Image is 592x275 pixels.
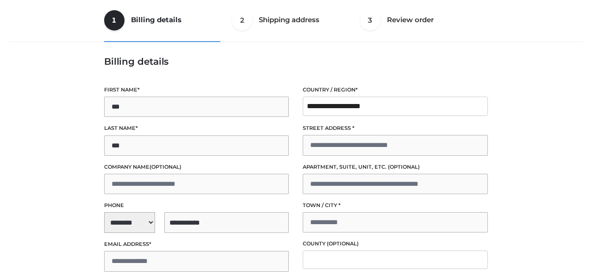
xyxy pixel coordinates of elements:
[303,163,488,171] label: Apartment, suite, unit, etc.
[303,86,488,94] label: Country / Region
[303,201,488,210] label: Town / City
[303,239,488,248] label: County
[150,164,181,170] span: (optional)
[303,124,488,133] label: Street address
[388,164,420,170] span: (optional)
[327,240,359,247] span: (optional)
[104,86,289,94] label: First name
[104,201,289,210] label: Phone
[104,163,289,171] label: Company name
[104,56,488,67] h3: Billing details
[104,124,289,133] label: Last name
[104,240,289,249] label: Email address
